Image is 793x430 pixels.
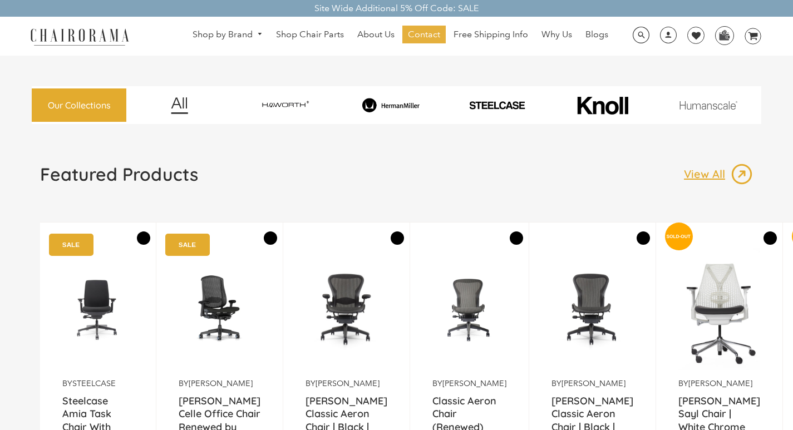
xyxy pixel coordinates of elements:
[552,95,653,116] img: image_10_1.png
[551,239,633,378] a: Herman Miller Classic Aeron Chair | Black | Size C - chairorama Herman Miller Classic Aeron Chair...
[183,26,619,46] nav: DesktopNavigation
[561,378,625,388] a: [PERSON_NAME]
[448,26,534,43] a: Free Shipping Info
[179,394,260,422] a: [PERSON_NAME] Celle Office Chair Renewed by Chairorama | Grey
[306,378,387,389] p: by
[187,26,268,43] a: Shop by Brand
[666,234,691,239] text: SOLD-OUT
[678,239,760,378] a: Herman Miller Sayl Chair | White Chrome Base - chairorama Herman Miller Sayl Chair | White Chrome...
[179,239,260,378] a: Herman Miller Celle Office Chair Renewed by Chairorama | Grey - chairorama Herman Miller Celle Of...
[678,378,760,389] p: by
[446,100,548,111] img: PHOTO-2024-07-09-00-53-10-removebg-preview.png
[179,378,260,389] p: by
[637,231,650,245] button: Add to Wishlist
[189,378,253,388] a: [PERSON_NAME]
[432,239,506,378] img: Classic Aeron Chair (Renewed) - chairorama
[678,239,760,378] img: Herman Miller Sayl Chair | White Chrome Base - chairorama
[551,394,633,422] a: [PERSON_NAME] Classic Aeron Chair | Black | Size C
[688,378,752,388] a: [PERSON_NAME]
[306,239,387,378] img: Herman Miller Classic Aeron Chair | Black | Size B (Renewed) - chairorama
[357,29,395,41] span: About Us
[149,97,210,114] img: image_12.png
[442,378,506,388] a: [PERSON_NAME]
[40,163,198,194] a: Featured Products
[62,378,134,389] p: by
[684,163,753,185] a: View All
[716,27,733,43] img: WhatsApp_Image_2024-07-12_at_16.23.01.webp
[391,231,404,245] button: Add to Wishlist
[684,167,731,181] p: View All
[408,29,440,41] span: Contact
[541,29,572,41] span: Why Us
[454,29,528,41] span: Free Shipping Info
[234,95,337,116] img: image_7_14f0750b-d084-457f-979a-a1ab9f6582c4.png
[62,241,80,248] text: SALE
[580,26,614,43] a: Blogs
[585,29,608,41] span: Blogs
[402,26,446,43] a: Contact
[32,88,126,122] a: Our Collections
[551,378,633,389] p: by
[276,29,344,41] span: Shop Chair Parts
[536,26,578,43] a: Why Us
[137,231,150,245] button: Add to Wishlist
[179,239,260,378] img: Herman Miller Celle Office Chair Renewed by Chairorama | Grey - chairorama
[316,378,380,388] a: [PERSON_NAME]
[24,27,135,46] img: chairorama
[62,239,134,378] a: Amia Chair by chairorama.com Renewed Amia Chair chairorama.com
[306,239,387,378] a: Herman Miller Classic Aeron Chair | Black | Size B (Renewed) - chairorama Herman Miller Classic A...
[72,378,116,388] a: Steelcase
[432,239,506,378] a: Classic Aeron Chair (Renewed) - chairorama Classic Aeron Chair (Renewed) - chairorama
[510,231,523,245] button: Add to Wishlist
[62,394,134,422] a: Steelcase Amia Task Chair With Adjustable Arms,Tilt Limiter, Lumbar Support...
[264,231,277,245] button: Add to Wishlist
[432,394,506,422] a: Classic Aeron Chair (Renewed)
[678,394,760,422] a: [PERSON_NAME] Sayl Chair | White Chrome Base
[657,101,760,109] img: image_11.png
[432,378,506,389] p: by
[731,163,753,185] img: image_13.png
[551,239,633,378] img: Herman Miller Classic Aeron Chair | Black | Size C - chairorama
[306,394,387,422] a: [PERSON_NAME] Classic Aeron Chair | Black | Size B...
[352,26,400,43] a: About Us
[62,239,134,378] img: Amia Chair by chairorama.com
[270,26,349,43] a: Shop Chair Parts
[764,231,777,245] button: Add to Wishlist
[40,163,198,185] h1: Featured Products
[179,241,196,248] text: SALE
[340,98,442,112] img: image_8_173eb7e0-7579-41b4-bc8e-4ba0b8ba93e8.png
